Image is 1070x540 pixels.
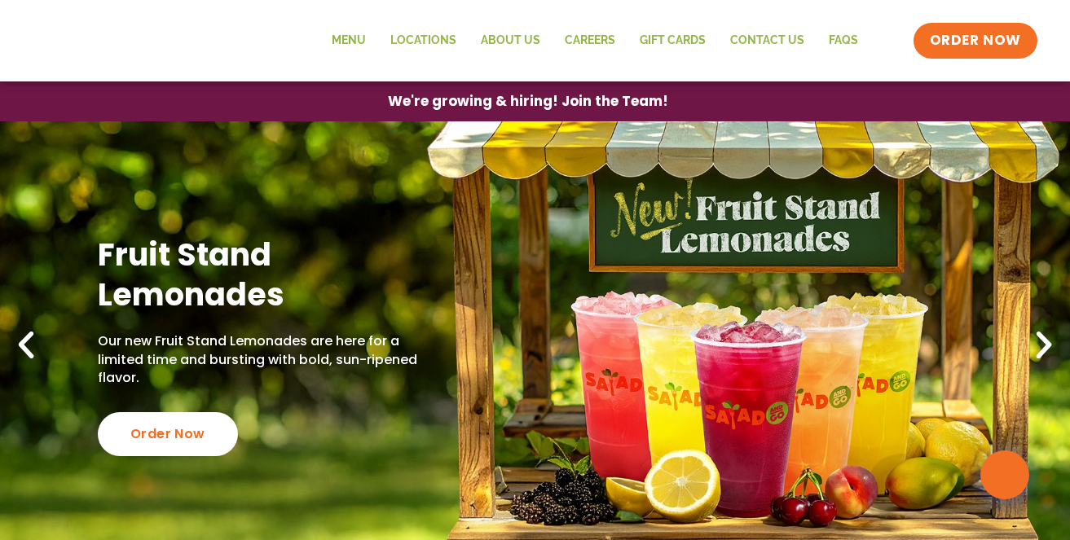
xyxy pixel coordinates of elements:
[8,327,44,363] div: Previous slide
[718,22,817,59] a: Contact Us
[553,22,627,59] a: Careers
[914,23,1037,59] a: ORDER NOW
[378,22,469,59] a: Locations
[98,235,419,315] h2: Fruit Stand Lemonades
[98,412,238,456] div: Order Now
[627,22,718,59] a: GIFT CARDS
[363,82,693,121] a: We're growing & hiring! Join the Team!
[33,8,277,73] img: new-SAG-logo-768×292
[319,22,870,59] nav: Menu
[388,94,668,108] span: We're growing & hiring! Join the Team!
[817,22,870,59] a: FAQs
[930,31,1021,50] span: ORDER NOW
[98,332,419,387] p: Our new Fruit Stand Lemonades are here for a limited time and bursting with bold, sun-ripened fla...
[469,22,553,59] a: About Us
[319,22,378,59] a: Menu
[1026,327,1062,363] div: Next slide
